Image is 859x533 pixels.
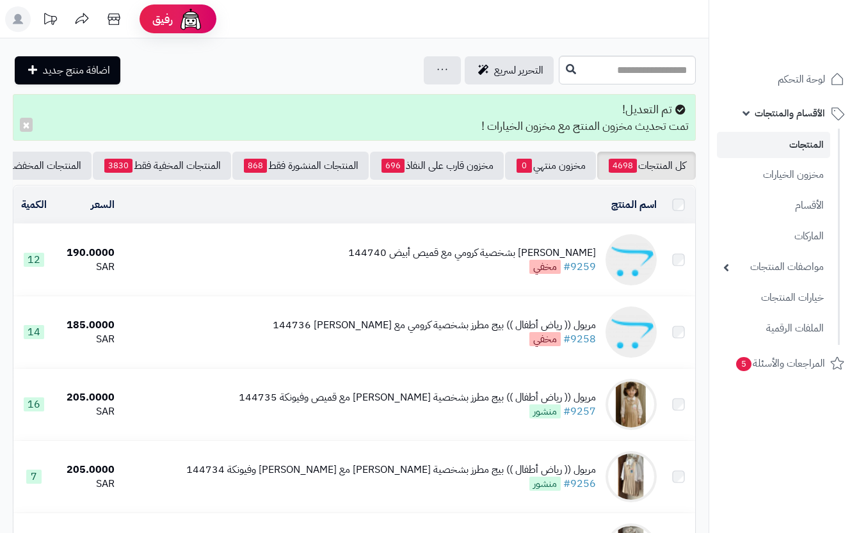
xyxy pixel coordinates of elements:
span: الأقسام والمنتجات [755,104,825,122]
a: تحديثات المنصة [34,6,66,35]
span: منشور [529,404,561,418]
span: مخفي [529,332,561,346]
span: 16 [24,397,44,411]
span: منشور [529,477,561,491]
span: رفيق [152,12,173,27]
a: #9256 [563,476,596,491]
a: المنتجات [717,132,830,158]
div: SAR [59,332,115,347]
a: الملفات الرقمية [717,315,830,342]
span: 14 [24,325,44,339]
a: كل المنتجات4698 [597,152,696,180]
a: السعر [91,197,115,212]
span: 12 [24,253,44,267]
a: المنتجات المنشورة فقط868 [232,152,369,180]
a: المنتجات المخفية فقط3830 [93,152,231,180]
a: خيارات المنتجات [717,284,830,312]
a: #9257 [563,404,596,419]
span: 4698 [609,159,637,173]
a: #9259 [563,259,596,274]
div: 205.0000 [59,390,115,405]
span: اضافة منتج جديد [43,63,110,78]
a: المراجعات والأسئلة5 [717,348,851,379]
a: مخزون قارب على النفاذ696 [370,152,504,180]
div: SAR [59,404,115,419]
span: 868 [244,159,267,173]
a: مخزون منتهي0 [505,152,596,180]
span: التحرير لسريع [494,63,543,78]
div: تم التعديل! تمت تحديث مخزون المنتج مع مخزون الخيارات ! [13,94,696,141]
span: 3830 [104,159,132,173]
div: مريول (( رياض أطفال )) بيج مطرز بشخصية كرومي مع [PERSON_NAME] 144736 [273,318,596,333]
button: × [20,118,33,132]
a: اضافة منتج جديد [15,56,120,84]
div: 185.0000 [59,318,115,333]
span: 0 [517,159,532,173]
span: 696 [381,159,405,173]
a: لوحة التحكم [717,64,851,95]
span: لوحة التحكم [778,70,825,88]
img: مريول (( رياض أطفال )) بيج مطرز بشخصية سينامورول مع قميص وفيونكة 144735 [606,379,657,430]
a: الماركات [717,223,830,250]
div: SAR [59,477,115,491]
span: المراجعات والأسئلة [735,354,825,372]
span: 7 [26,470,42,484]
div: 190.0000 [59,246,115,260]
a: التحرير لسريع [465,56,554,84]
div: SAR [59,260,115,274]
a: #9258 [563,331,596,347]
a: مخزون الخيارات [717,161,830,189]
a: الكمية [21,197,47,212]
div: 205.0000 [59,463,115,477]
div: [PERSON_NAME] بشخصية كرومي مع قميص أبيض 144740 [348,246,596,260]
img: مريول (( رياض أطفال )) بيج مطرز بشخصية كرومي مع قميص 144736 [606,306,657,358]
img: مريول (( رياض أطفال )) بيج مطرز بشخصية ستيتش مع قميص وفيونكة 144734 [606,451,657,502]
a: الأقسام [717,192,830,219]
div: مريول (( رياض أطفال )) بيج مطرز بشخصية [PERSON_NAME] مع [PERSON_NAME] وفيونكة 144734 [186,463,596,477]
img: ai-face.png [178,6,204,32]
div: مريول (( رياض أطفال )) بيج مطرز بشخصية [PERSON_NAME] مع قميص وفيونكة 144735 [239,390,596,405]
a: مواصفات المنتجات [717,253,830,281]
a: اسم المنتج [611,197,657,212]
span: مخفي [529,260,561,274]
img: مريول مدرسي وردي بشخصية كرومي مع قميص أبيض 144740 [606,234,657,285]
span: 5 [736,357,751,371]
img: logo-2.png [772,32,847,59]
